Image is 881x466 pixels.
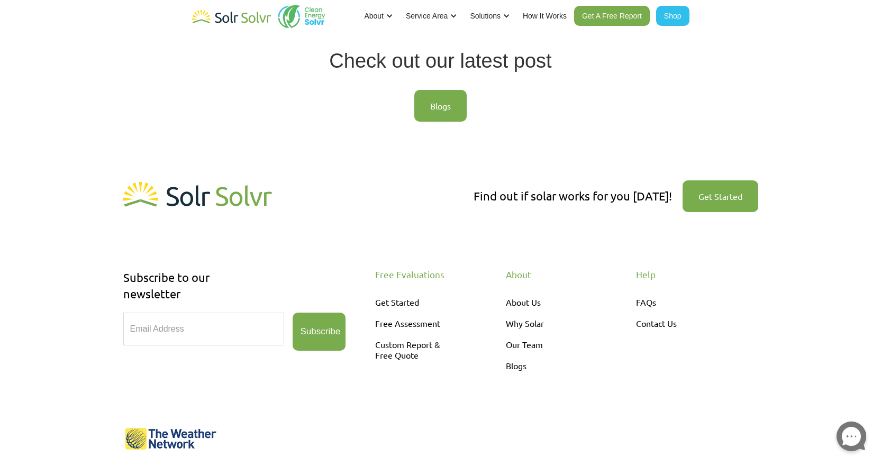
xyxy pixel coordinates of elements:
a: Custom Report &Free Quote [375,334,465,366]
input: Subscribe [293,313,346,351]
a: Get Started [375,291,465,313]
input: Email Address [123,313,284,345]
div: About [506,269,606,280]
div: Subscribe to our newsletter [123,269,335,302]
h3: Check out our latest post [192,53,689,69]
a: Free Assessment [375,313,465,334]
div: Free Evaluations [375,269,476,280]
div: Solutions [470,11,501,21]
a: Contact Us [636,313,726,334]
a: Get Started [683,180,758,212]
a: Our Team [506,334,596,355]
div: Find out if solar works for you [DATE]! [474,188,672,204]
a: Blogs [414,90,467,122]
a: Blogs [506,355,596,376]
iframe: reCAPTCHA [123,359,284,400]
div: About [364,11,384,21]
form: Email Form [123,313,346,405]
a: About Us [506,291,596,313]
div: Help [636,269,737,280]
a: Shop [656,6,689,26]
a: Why Solar [506,313,596,334]
div: Service Area [406,11,448,21]
a: FAQs [636,291,726,313]
a: Get A Free Report [574,6,650,26]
